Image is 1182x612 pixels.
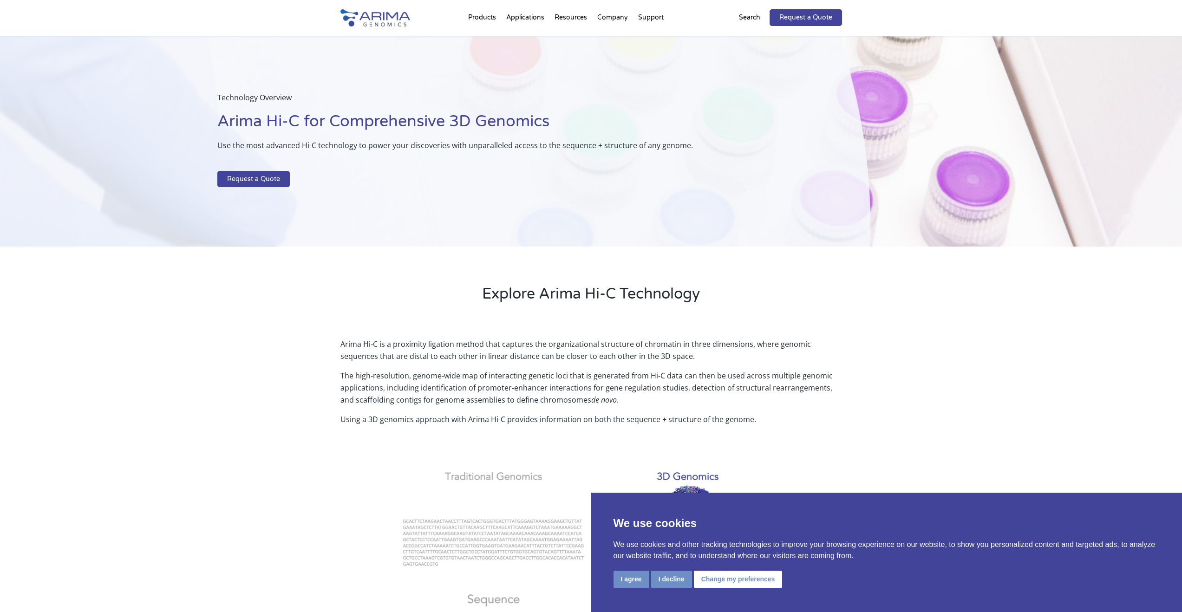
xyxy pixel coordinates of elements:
h2: Explore Arima Hi-C Technology [340,284,842,312]
i: de novo [591,395,617,405]
p: The high-resolution, genome-wide map of interacting genetic loci that is generated from Hi-C data... [340,370,842,413]
a: Request a Quote [770,9,842,26]
h1: Arima Hi-C for Comprehensive 3D Genomics [217,111,823,139]
p: We use cookies [614,515,1160,532]
p: Arima Hi-C is a proximity ligation method that captures the organizational structure of chromatin... [340,338,842,370]
p: Technology Overview [217,91,823,111]
p: Use the most advanced Hi-C technology to power your discoveries with unparalleled access to the s... [217,139,823,159]
button: I decline [651,571,692,588]
p: We use cookies and other tracking technologies to improve your browsing experience on our website... [614,539,1160,561]
a: Request a Quote [217,171,290,188]
button: Change my preferences [694,571,783,588]
button: I agree [614,571,649,588]
p: Using a 3D genomics approach with Arima Hi-C provides information on both the sequence + structur... [340,413,842,425]
p: Search [739,12,760,24]
img: Arima-Genomics-logo [340,9,410,26]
